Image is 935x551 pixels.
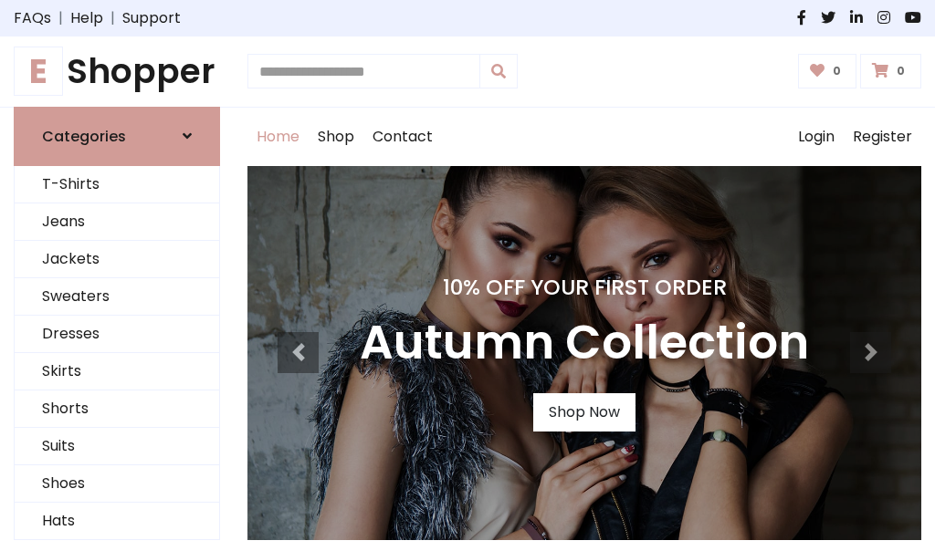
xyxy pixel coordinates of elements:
[15,241,219,278] a: Jackets
[122,7,181,29] a: Support
[360,315,809,371] h3: Autumn Collection
[15,390,219,428] a: Shorts
[360,275,809,300] h4: 10% Off Your First Order
[15,353,219,390] a: Skirts
[15,166,219,203] a: T-Shirts
[533,393,636,431] a: Shop Now
[15,278,219,316] a: Sweaters
[789,108,844,166] a: Login
[15,203,219,241] a: Jeans
[70,7,103,29] a: Help
[42,128,126,145] h6: Categories
[14,107,220,166] a: Categories
[892,63,909,79] span: 0
[14,7,51,29] a: FAQs
[844,108,921,166] a: Register
[363,108,442,166] a: Contact
[15,503,219,540] a: Hats
[798,54,857,88] a: 0
[15,428,219,465] a: Suits
[51,7,70,29] span: |
[309,108,363,166] a: Shop
[14,51,220,92] a: EShopper
[103,7,122,29] span: |
[247,108,309,166] a: Home
[14,51,220,92] h1: Shopper
[15,465,219,503] a: Shoes
[828,63,846,79] span: 0
[860,54,921,88] a: 0
[14,47,63,96] span: E
[15,316,219,353] a: Dresses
